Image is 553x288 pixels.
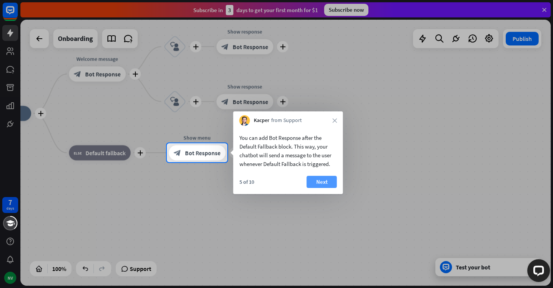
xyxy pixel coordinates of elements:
[521,256,553,288] iframe: LiveChat chat widget
[307,176,337,188] button: Next
[271,117,302,124] span: from Support
[332,118,337,123] i: close
[185,149,221,157] span: Bot Response
[239,178,254,185] div: 5 of 10
[239,133,337,168] div: You can add Bot Response after the Default Fallback block. This way, your chatbot will send a mes...
[254,117,269,124] span: Kacper
[174,149,181,157] i: block_bot_response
